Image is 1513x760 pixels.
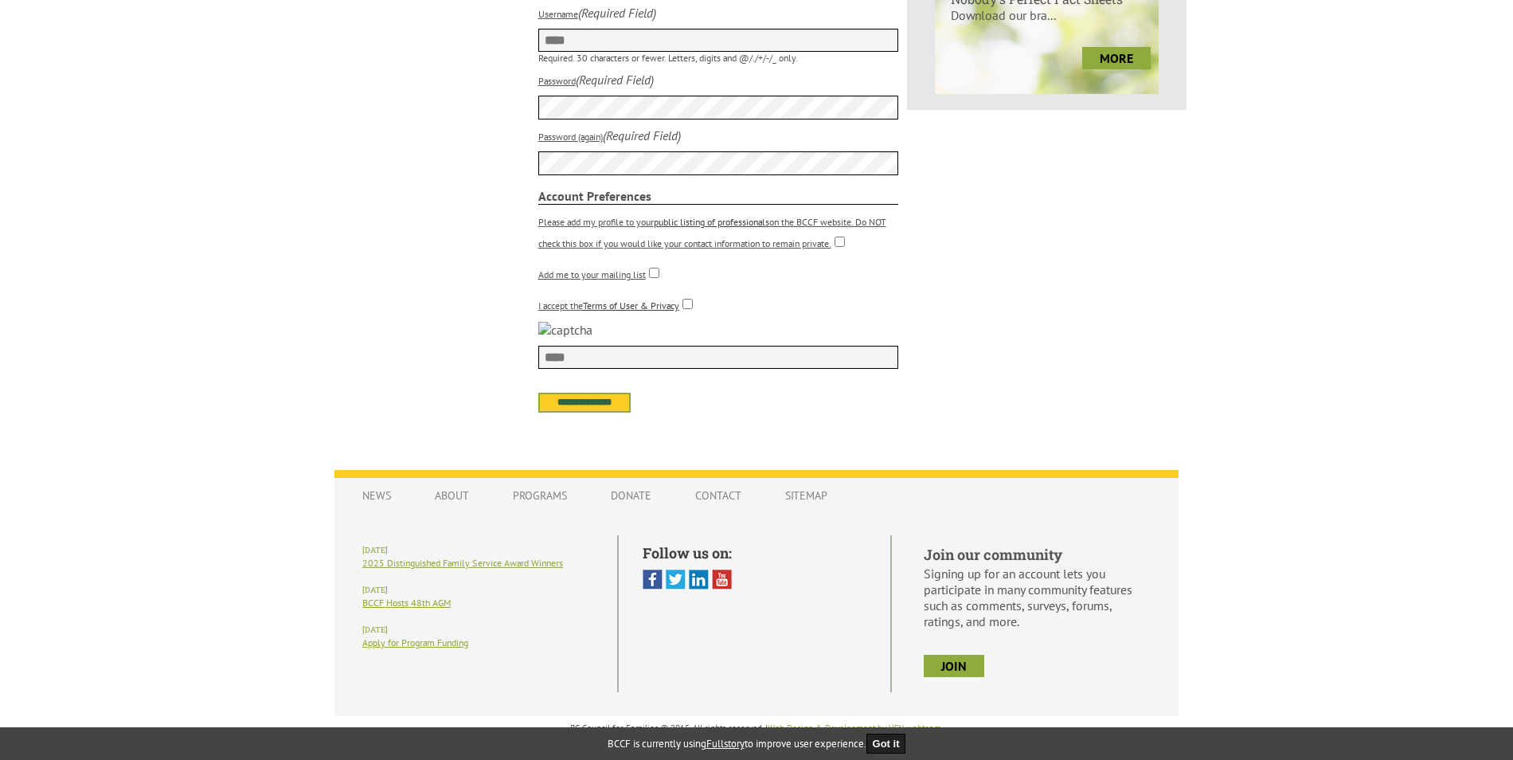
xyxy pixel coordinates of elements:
[362,597,451,609] a: BCCF Hosts 48th AGM
[666,570,686,590] img: Twitter
[538,322,592,338] img: captcha
[538,188,899,205] strong: Account Preferences
[924,655,984,677] a: join
[538,300,679,311] label: I accept the
[866,734,906,754] button: Got it
[603,127,681,143] i: (Required Field)
[362,637,468,648] a: Apply for Program Funding
[578,5,656,21] i: (Required Field)
[583,300,679,311] a: Terms of User & Privacy
[706,737,745,750] a: Fullstory
[1082,47,1151,69] a: more
[576,72,654,88] i: (Required Field)
[643,570,663,590] img: Facebook
[538,52,899,64] p: Required. 30 characters or fewer. Letters, digits and @/./+/-/_ only.
[924,566,1151,629] p: Signing up for an account lets you participate in many community features such as comments, surve...
[362,557,563,569] a: 2025 Distinguished Family Service Award Winners
[712,570,732,590] img: You Tube
[654,216,769,228] a: public listing of professionals
[362,585,593,595] h6: [DATE]
[643,543,866,562] h5: Follow us on:
[362,625,593,635] h6: [DATE]
[769,480,843,511] a: Sitemap
[595,480,667,511] a: Donate
[679,480,757,511] a: Contact
[362,545,593,555] h6: [DATE]
[538,216,886,249] label: Please add my profile to your on the BCCF website. Do NOT check this box if you would like your c...
[538,8,578,20] label: Username
[768,723,941,734] a: Web Design & Development by VCN webteam
[334,723,1179,734] p: BC Council for Families © 2015, All rights reserved. | .
[497,480,583,511] a: Programs
[419,480,485,511] a: About
[538,131,603,143] label: Password (again)
[538,75,576,87] label: Password
[346,480,407,511] a: News
[935,7,1159,39] p: Download our bra...
[924,545,1151,564] h5: Join our community
[689,570,709,590] img: Linked In
[538,268,646,280] label: Add me to your mailing list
